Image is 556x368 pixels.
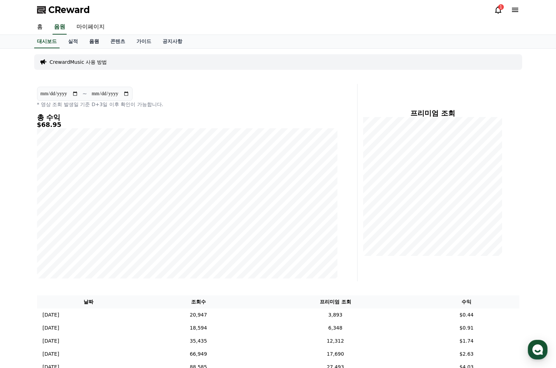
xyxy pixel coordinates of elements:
[71,20,110,35] a: 마이페이지
[37,4,90,16] a: CReward
[43,311,59,319] p: [DATE]
[37,101,337,108] p: * 영상 조회 발생일 기준 D+3일 이후 확인이 가능합니다.
[37,121,337,128] h5: $68.95
[84,35,105,48] a: 음원
[363,109,502,117] h4: 프리미엄 조회
[37,295,140,308] th: 날짜
[157,35,188,48] a: 공지사항
[140,348,257,361] td: 66,949
[257,348,414,361] td: 17,690
[37,114,337,121] h4: 총 수익
[414,335,519,348] td: $1.74
[257,295,414,308] th: 프리미엄 조회
[257,335,414,348] td: 12,312
[2,223,47,241] a: 홈
[53,20,67,35] a: 음원
[494,6,502,14] a: 1
[131,35,157,48] a: 가이드
[34,35,60,48] a: 대시보드
[43,324,59,332] p: [DATE]
[257,321,414,335] td: 6,348
[140,295,257,308] th: 조회수
[109,234,117,240] span: 설정
[414,321,519,335] td: $0.91
[65,234,73,240] span: 대화
[257,308,414,321] td: 3,893
[140,308,257,321] td: 20,947
[140,335,257,348] td: 35,435
[414,308,519,321] td: $0.44
[47,223,91,241] a: 대화
[31,20,48,35] a: 홈
[48,4,90,16] span: CReward
[498,4,504,10] div: 1
[414,295,519,308] th: 수익
[50,59,107,66] a: CrewardMusic 사용 방법
[414,348,519,361] td: $2.63
[62,35,84,48] a: 실적
[43,337,59,345] p: [DATE]
[105,35,131,48] a: 콘텐츠
[140,321,257,335] td: 18,594
[83,90,87,98] p: ~
[22,234,26,240] span: 홈
[91,223,135,241] a: 설정
[43,350,59,358] p: [DATE]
